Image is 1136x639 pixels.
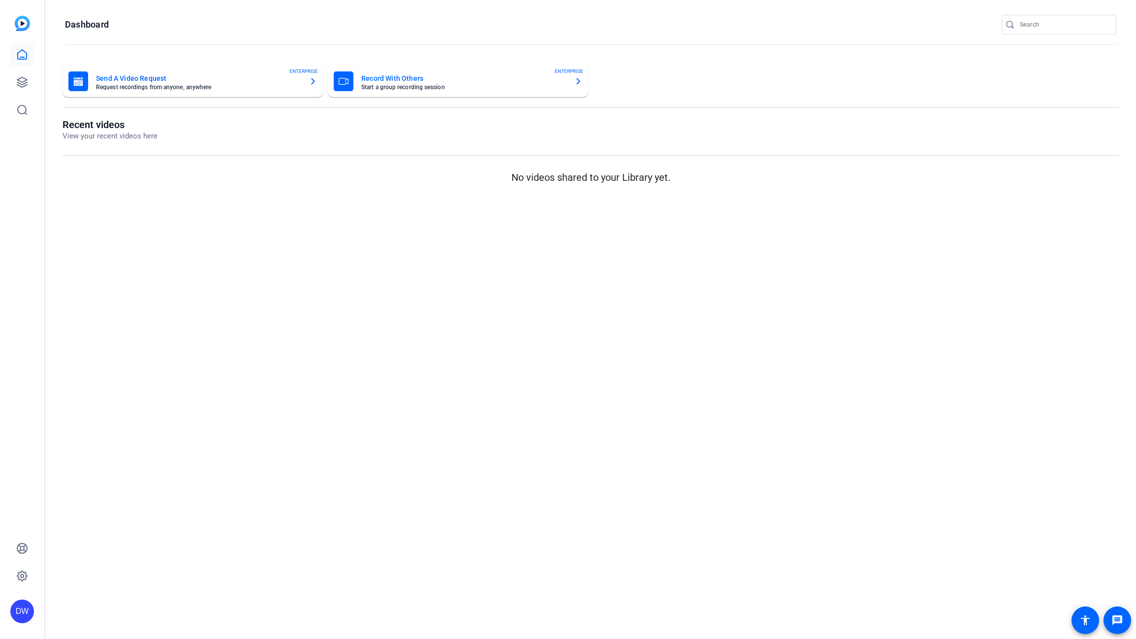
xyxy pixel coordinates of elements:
span: ENTERPRISE [555,67,583,75]
mat-icon: accessibility [1079,614,1091,626]
button: Record With OthersStart a group recording sessionENTERPRISE [328,66,588,97]
button: Send A Video RequestRequest recordings from anyone, anywhereENTERPRISE [63,66,323,97]
mat-card-title: Send A Video Request [96,72,301,84]
mat-card-subtitle: Start a group recording session [361,84,567,90]
p: No videos shared to your Library yet. [63,170,1119,185]
img: blue-gradient.svg [15,16,30,31]
h1: Dashboard [65,19,109,31]
input: Search [1020,19,1108,31]
span: ENTERPRISE [289,67,318,75]
mat-card-title: Record With Others [361,72,567,84]
div: DW [10,600,34,623]
h1: Recent videos [63,119,158,131]
mat-icon: message [1111,614,1123,626]
p: View your recent videos here [63,131,158,142]
mat-card-subtitle: Request recordings from anyone, anywhere [96,84,301,90]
